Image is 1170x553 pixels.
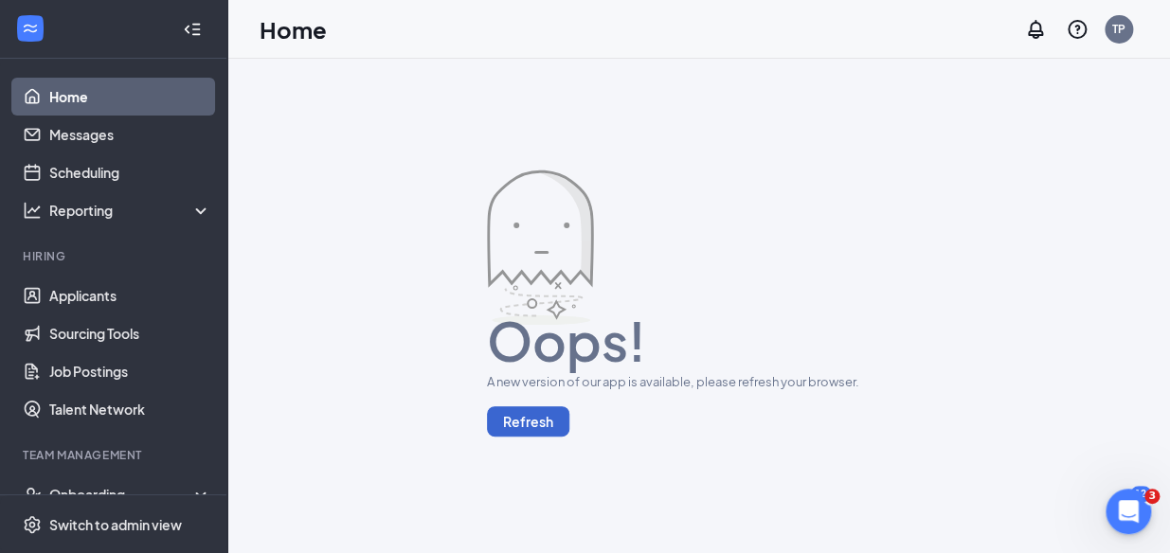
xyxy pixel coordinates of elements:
div: Team Management [23,447,207,463]
div: Switch to admin view [49,515,182,534]
svg: QuestionInfo [1066,18,1089,41]
a: Home [49,78,211,116]
iframe: Intercom live chat [1106,489,1151,534]
a: Talent Network [49,390,211,428]
a: Scheduling [49,153,211,191]
div: Hiring [23,248,207,264]
h1: Home [260,13,327,45]
a: Job Postings [49,352,211,390]
a: Messages [49,116,211,153]
div: A new version of our app is available, please refresh your browser. [487,372,911,391]
svg: UserCheck [23,485,42,504]
img: error [487,169,594,325]
div: Onboarding [49,485,195,504]
svg: Settings [23,515,42,534]
svg: Analysis [23,201,42,220]
a: Applicants [49,276,211,314]
svg: Collapse [183,20,202,39]
svg: WorkstreamLogo [21,19,40,38]
div: Reporting [49,201,212,220]
h1: Oops! [487,325,911,357]
a: Sourcing Tools [49,314,211,352]
button: Refresh [487,406,569,437]
span: 3 [1144,489,1160,504]
svg: Notifications [1024,18,1047,41]
div: 12 [1130,486,1151,502]
div: TP [1112,21,1125,37]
